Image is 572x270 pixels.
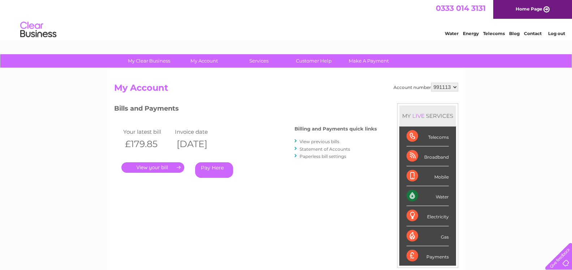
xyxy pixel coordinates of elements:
a: Water [445,31,459,36]
h3: Bills and Payments [114,103,377,116]
h4: Billing and Payments quick links [294,126,377,132]
a: Telecoms [483,31,505,36]
a: Contact [524,31,542,36]
a: Blog [509,31,520,36]
a: Make A Payment [339,54,399,68]
a: Statement of Accounts [300,146,350,152]
div: Account number [393,83,458,91]
td: Invoice date [173,127,225,137]
a: Customer Help [284,54,344,68]
a: Services [229,54,289,68]
a: . [121,162,184,173]
div: Broadband [407,146,449,166]
div: Mobile [407,166,449,186]
a: My Clear Business [119,54,179,68]
h2: My Account [114,83,458,97]
a: Energy [463,31,479,36]
a: Pay Here [195,162,233,178]
a: Paperless bill settings [300,154,346,159]
td: Your latest bill [121,127,173,137]
div: Payments [407,246,449,266]
a: 0333 014 3131 [436,4,486,13]
div: Clear Business is a trading name of Verastar Limited (registered in [GEOGRAPHIC_DATA] No. 3667643... [116,4,457,35]
a: My Account [174,54,234,68]
img: logo.png [20,19,57,41]
th: [DATE] [173,137,225,151]
div: Gas [407,226,449,246]
div: MY SERVICES [399,106,456,126]
a: View previous bills [300,139,339,144]
div: Telecoms [407,127,449,146]
th: £179.85 [121,137,173,151]
div: Water [407,186,449,206]
div: LIVE [411,112,426,119]
a: Log out [548,31,565,36]
div: Electricity [407,206,449,226]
